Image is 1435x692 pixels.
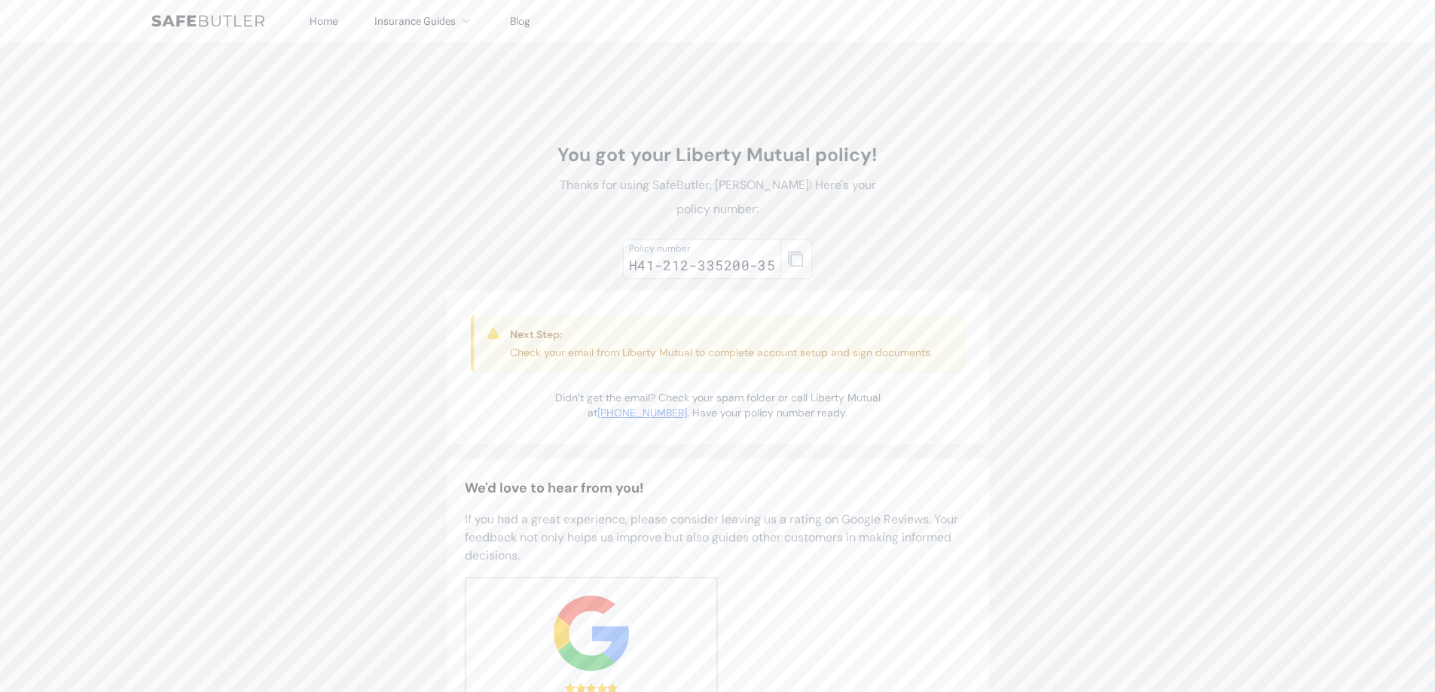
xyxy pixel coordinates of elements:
[549,173,887,221] p: Thanks for using SafeButler, [PERSON_NAME]! Here's your policy number:
[510,14,530,28] a: Blog
[310,14,338,28] a: Home
[510,327,933,342] h3: Next Step:
[549,390,887,420] p: Didn’t get the email? Check your spam folder or call Liberty Mutual at . Have your policy number ...
[597,406,687,419] a: [PHONE_NUMBER]
[374,12,474,30] button: Insurance Guides
[629,242,776,255] div: Policy number
[510,345,933,360] p: Check your email from Liberty Mutual to complete account setup and sign documents.
[629,255,776,276] div: H41-212-335200-35
[151,15,264,27] img: SafeButler Text Logo
[554,596,629,671] img: google.svg
[465,477,971,498] h2: We'd love to hear from you!
[549,143,887,167] h1: You got your Liberty Mutual policy!
[465,511,971,565] p: If you had a great experience, please consider leaving us a rating on Google Reviews. Your feedba...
